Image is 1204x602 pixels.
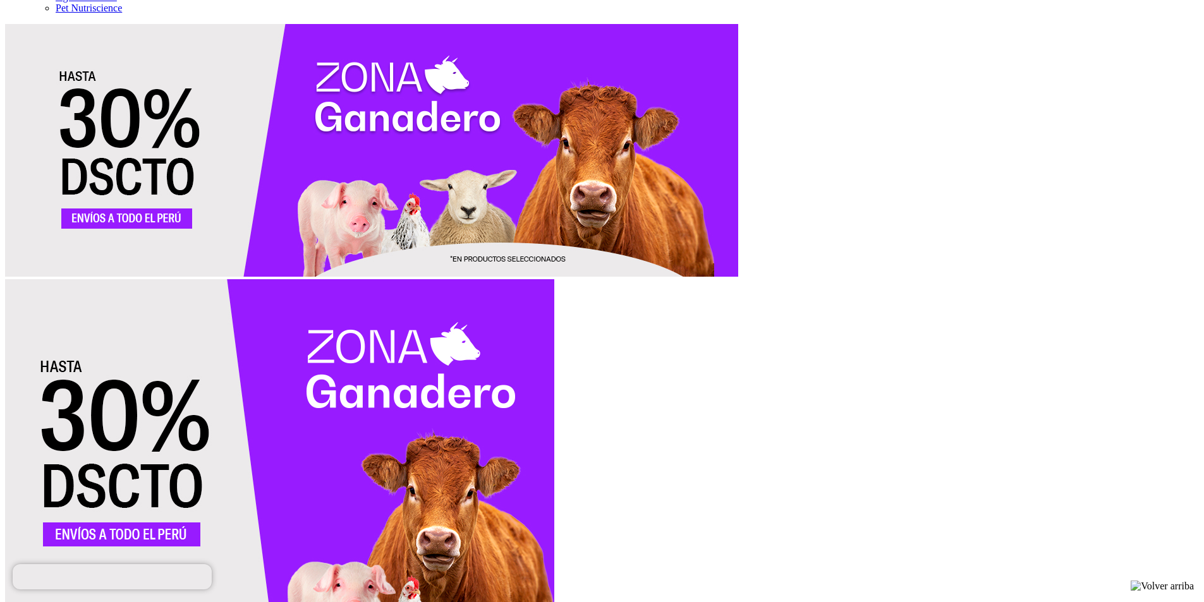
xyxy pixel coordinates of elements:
iframe: Brevo live chat [13,564,212,589]
img: Volver arriba [1131,581,1194,592]
img: banner [5,24,738,277]
a: Pet Nutriscience [56,3,122,13]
